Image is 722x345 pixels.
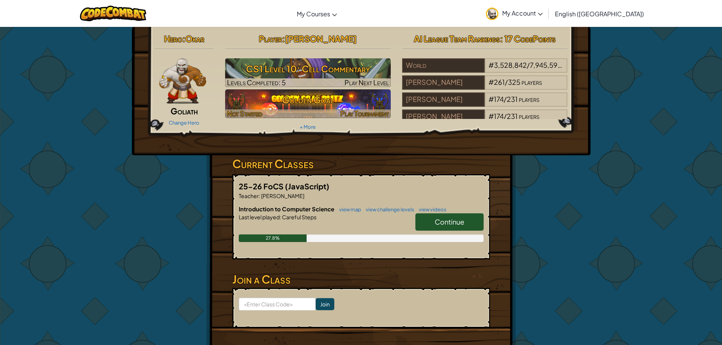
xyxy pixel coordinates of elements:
span: players [519,95,539,103]
span: : [259,192,260,199]
span: # [489,61,494,69]
span: Last level played [239,214,280,220]
h3: Join a Class [232,271,490,288]
span: 231 [507,112,518,120]
span: My Courses [297,10,330,18]
span: / [504,95,507,103]
span: English ([GEOGRAPHIC_DATA]) [555,10,644,18]
input: <Enter Class Code> [239,298,316,311]
a: My Account [482,2,547,25]
span: Okar [185,33,204,44]
img: CS1 Level 10: Cell Commentary [225,58,391,87]
img: CodeCombat logo [80,6,146,21]
span: Careful Steps [281,214,316,220]
a: My Courses [293,3,341,24]
span: # [489,95,494,103]
div: 27.8% [239,234,307,242]
img: Golden Goal [225,89,391,118]
span: / [505,78,508,86]
span: Introduction to Computer Science [239,205,335,212]
a: [PERSON_NAME]#174/231players [402,100,568,108]
span: 231 [507,95,518,103]
a: Change Hero [169,120,199,126]
span: 25-26 FoCS [239,181,285,191]
span: 7,945,592 [530,61,562,69]
span: players [519,112,539,120]
a: view map [335,206,361,212]
div: [PERSON_NAME] [402,75,485,90]
a: Golden GoalNot StartedPlay Tournament [225,89,391,118]
span: 174 [494,95,504,103]
img: goliath-pose.png [159,58,207,104]
span: Teacher [239,192,259,199]
a: + More [300,124,316,130]
span: Goliath [171,106,198,116]
img: avatar [486,8,498,20]
span: : 17 CodePoints [500,33,556,44]
span: Continue [435,217,464,226]
span: : [282,33,285,44]
a: view videos [415,206,446,212]
span: / [527,61,530,69]
span: / [504,112,507,120]
div: [PERSON_NAME] [402,109,485,124]
a: Play Next Level [225,58,391,87]
a: World#3,528,842/7,945,592players [402,66,568,74]
h3: Current Classes [232,155,490,172]
span: 3,528,842 [494,61,527,69]
span: (JavaScript) [285,181,329,191]
span: 261 [494,78,505,86]
a: view challenge levels [362,206,414,212]
span: [PERSON_NAME] [260,192,304,199]
h3: CS1 Level 10: Cell Commentary [225,60,391,77]
span: Play Tournament [340,109,389,118]
span: players [522,78,542,86]
span: # [489,78,494,86]
input: Join [316,298,334,310]
a: [PERSON_NAME]#174/231players [402,117,568,125]
span: Levels Completed: 5 [227,78,286,87]
span: My Account [502,9,543,17]
span: 325 [508,78,520,86]
span: Player [259,33,282,44]
a: [PERSON_NAME]#261/325players [402,83,568,91]
span: : [280,214,281,220]
span: players [563,61,583,69]
span: : [182,33,185,44]
div: World [402,58,485,73]
div: [PERSON_NAME] [402,92,485,107]
span: Play Next Level [345,78,389,87]
span: # [489,112,494,120]
span: AI League Team Rankings [414,33,500,44]
span: 174 [494,112,504,120]
a: English ([GEOGRAPHIC_DATA]) [551,3,648,24]
span: [PERSON_NAME] [285,33,357,44]
span: Not Started [227,109,262,118]
h3: Golden Goal [225,91,391,108]
span: Hero [164,33,182,44]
